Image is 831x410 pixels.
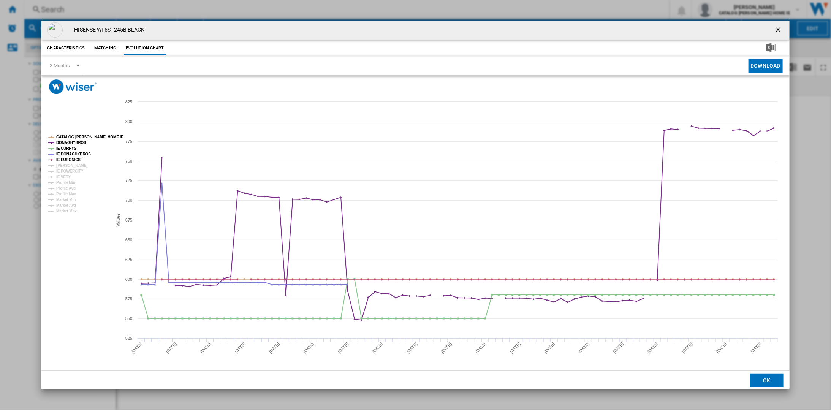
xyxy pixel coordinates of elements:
button: Evolution chart [124,41,166,55]
tspan: [DATE] [509,342,522,354]
tspan: [DATE] [715,342,728,354]
tspan: [DATE] [475,342,487,354]
tspan: [PERSON_NAME] [56,163,88,168]
tspan: [DATE] [234,342,246,354]
tspan: 600 [125,277,132,282]
tspan: Profile Min [56,180,75,185]
tspan: DONAGHYBROS [56,141,86,145]
tspan: [DATE] [647,342,659,354]
tspan: [DATE] [406,342,418,354]
tspan: Market Min [56,198,76,202]
ng-md-icon: getI18NText('BUTTONS.CLOSE_DIALOG') [774,26,784,35]
button: getI18NText('BUTTONS.CLOSE_DIALOG') [771,22,787,38]
tspan: 775 [125,139,132,144]
img: logo_wiser_300x94.png [49,79,97,94]
md-dialog: Product popup [41,21,789,389]
tspan: [DATE] [199,342,212,354]
tspan: 675 [125,218,132,222]
tspan: Market Avg [56,203,76,207]
tspan: [DATE] [578,342,590,354]
tspan: [DATE] [268,342,281,354]
img: excel-24x24.png [766,43,776,52]
tspan: 700 [125,198,132,203]
tspan: 825 [125,100,132,104]
tspan: IE VERY [56,175,71,179]
tspan: Market Max [56,209,77,213]
tspan: IE EURONICS [56,158,81,162]
tspan: 750 [125,159,132,163]
tspan: [DATE] [681,342,693,354]
h4: HISENSE WF5S1245B BLACK [70,26,144,34]
tspan: [DATE] [131,342,143,354]
tspan: 525 [125,336,132,340]
tspan: Profile Max [56,192,76,196]
tspan: IE POWERCITY [56,169,84,173]
tspan: [DATE] [543,342,556,354]
tspan: [DATE] [750,342,763,354]
button: Download in Excel [754,41,788,55]
tspan: Profile Avg [56,186,76,190]
button: OK [750,374,784,387]
tspan: IE DONAGHYBROS [56,152,91,156]
tspan: [DATE] [440,342,453,354]
tspan: [DATE] [303,342,315,354]
div: 3 Months [50,63,70,68]
tspan: [DATE] [337,342,350,354]
tspan: [DATE] [372,342,384,354]
tspan: [DATE] [612,342,625,354]
button: Matching [89,41,122,55]
tspan: CATALOG [PERSON_NAME] HOME IE [56,135,123,139]
tspan: IE CURRYS [56,146,77,150]
tspan: 650 [125,237,132,242]
button: Download [749,59,783,73]
tspan: Values [116,213,121,226]
tspan: 800 [125,119,132,124]
tspan: 575 [125,296,132,301]
tspan: [DATE] [165,342,177,354]
button: Characteristics [45,41,87,55]
tspan: 725 [125,178,132,183]
tspan: 625 [125,257,132,262]
img: empty.gif [47,22,63,38]
tspan: 550 [125,316,132,321]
